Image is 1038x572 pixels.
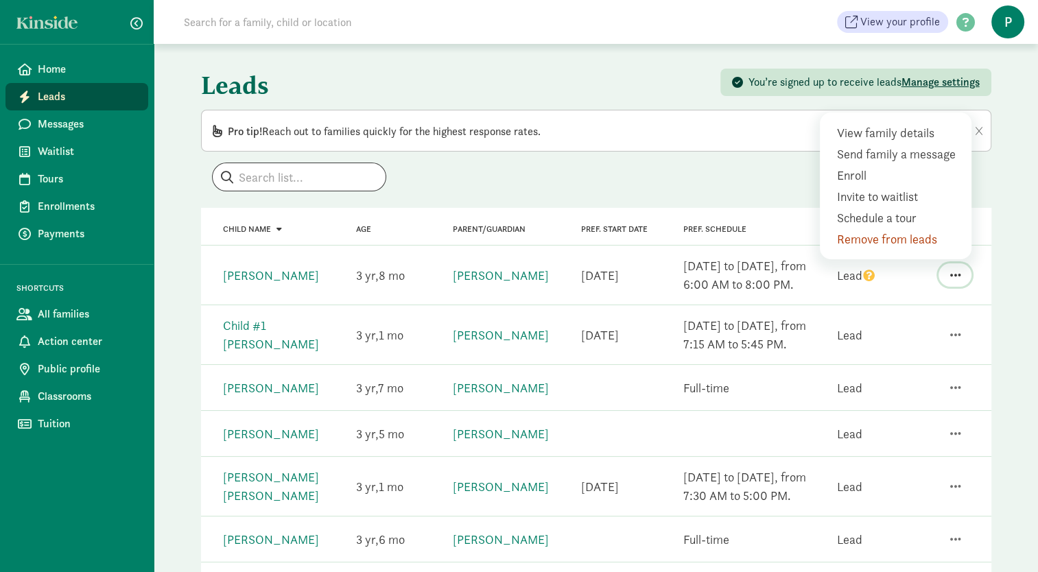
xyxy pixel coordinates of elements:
div: Lead [836,326,862,344]
span: Pref. Start Date [580,224,647,234]
span: 6 [379,532,405,547]
span: 1 [379,479,403,494]
div: View family details [836,123,961,142]
span: View your profile [860,14,940,30]
span: Messages [38,116,137,132]
div: Send family a message [836,145,961,163]
span: 8 [379,267,405,283]
span: 3 [356,327,379,343]
span: 7 [378,380,403,396]
span: 3 [356,380,378,396]
a: [PERSON_NAME] [453,327,549,343]
span: Payments [38,226,137,242]
a: Child #1 [PERSON_NAME] [223,318,319,352]
span: Home [38,61,137,78]
a: View your profile [837,11,948,33]
a: [PERSON_NAME] [453,532,549,547]
a: Age [356,224,371,234]
span: All families [38,306,137,322]
a: Public profile [5,355,148,383]
a: [PERSON_NAME] [453,267,549,283]
span: Pref. Schedule [683,224,746,234]
div: [DATE] to [DATE], from 7:15 AM to 5:45 PM. [683,316,821,353]
div: You’re signed up to receive leads [748,74,980,91]
span: Child name [223,224,271,234]
a: [PERSON_NAME] [453,426,549,442]
div: [DATE] [580,266,618,285]
a: Action center [5,328,148,355]
span: 3 [356,426,379,442]
div: [DATE] to [DATE], from 7:30 AM to 5:00 PM. [683,468,821,505]
a: Tuition [5,410,148,438]
span: P [991,5,1024,38]
span: Pro tip! [228,124,262,139]
a: [PERSON_NAME] [453,479,549,494]
div: Enroll [836,166,961,184]
iframe: Chat Widget [969,506,1038,572]
a: [PERSON_NAME] [223,380,319,396]
div: Lead [836,425,862,443]
div: Schedule a tour [836,208,961,227]
a: Classrooms [5,383,148,410]
span: Waitlist [38,143,137,160]
span: Enrollments [38,198,137,215]
a: All families [5,300,148,328]
div: Remove from leads [836,230,961,248]
a: [PERSON_NAME] [223,532,319,547]
div: Full-time [683,379,729,397]
span: 3 [356,267,379,283]
div: [DATE] [580,477,618,496]
div: Lead [836,379,862,397]
span: 3 [356,532,379,547]
a: [PERSON_NAME] [223,267,319,283]
a: Home [5,56,148,83]
a: Payments [5,220,148,248]
span: Reach out to families quickly for the highest response rates. [228,124,541,139]
span: Classrooms [38,388,137,405]
a: Enrollments [5,193,148,220]
a: Tours [5,165,148,193]
div: [DATE] to [DATE], from 6:00 AM to 8:00 PM. [683,257,821,294]
span: Action center [38,333,137,350]
h1: Leads [201,60,593,110]
div: Lead [836,266,876,285]
span: Public profile [38,361,137,377]
a: [PERSON_NAME] [223,426,319,442]
div: Lead [836,530,862,549]
a: Child name [223,224,282,234]
input: Search for a family, child or location [176,8,561,36]
a: Parent/Guardian [453,224,526,234]
a: Messages [5,110,148,138]
input: Search list... [213,163,386,191]
span: Manage settings [901,75,980,89]
div: [DATE] [580,326,618,344]
a: Leads [5,83,148,110]
a: [PERSON_NAME] [453,380,549,396]
span: 3 [356,479,379,494]
div: Invite to waitlist [836,187,961,206]
span: Tuition [38,416,137,432]
span: 1 [379,327,403,343]
span: 5 [379,426,404,442]
a: Waitlist [5,138,148,165]
span: Leads [38,88,137,105]
span: Tours [38,171,137,187]
div: Full-time [683,530,729,549]
a: [PERSON_NAME] [PERSON_NAME] [223,469,319,503]
div: Lead [836,477,862,496]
